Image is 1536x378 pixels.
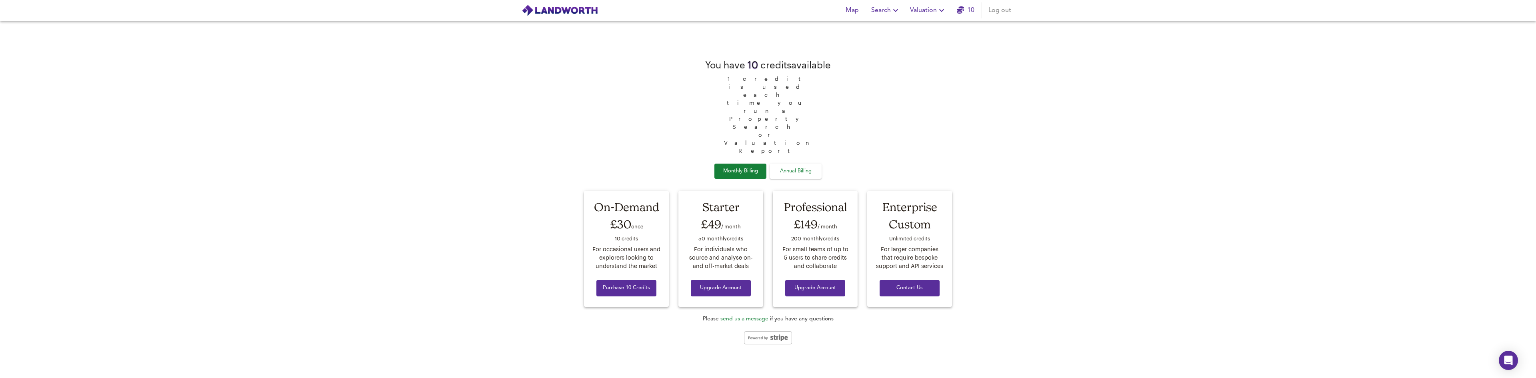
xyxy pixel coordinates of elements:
[886,284,933,293] span: Contact Us
[596,280,656,296] button: Purchase 10 Credits
[780,199,850,215] div: Professional
[953,2,978,18] button: 10
[720,316,768,322] a: send us a message
[697,284,744,293] span: Upgrade Account
[776,167,816,176] span: Annual Billing
[592,199,661,215] div: On-Demand
[720,72,816,155] span: 1 credit is used each time you run a Property Search or Valuation Report
[603,284,650,293] span: Purchase 10 Credits
[880,280,940,296] button: Contact Us
[780,233,850,245] div: 200 monthly credit s
[1499,351,1518,370] div: Open Intercom Messenger
[592,233,661,245] div: 10 credit s
[875,245,944,270] div: For larger companies that require bespoke support and API services
[770,164,822,179] button: Annual Billing
[957,5,974,16] a: 10
[686,199,756,215] div: Starter
[748,59,758,70] span: 10
[875,215,944,233] div: Custom
[785,280,845,296] button: Upgrade Account
[691,280,751,296] button: Upgrade Account
[818,223,837,229] span: / month
[780,215,850,233] div: £149
[910,5,946,16] span: Valuation
[988,5,1011,16] span: Log out
[721,223,741,229] span: / month
[907,2,950,18] button: Valuation
[875,233,944,245] div: Unlimited credit s
[792,284,839,293] span: Upgrade Account
[871,5,900,16] span: Search
[744,331,792,345] img: stripe-logo
[686,245,756,270] div: For individuals who source and analyse on- and off-market deals
[839,2,865,18] button: Map
[868,2,904,18] button: Search
[631,223,643,229] span: once
[522,4,598,16] img: logo
[592,215,661,233] div: £30
[842,5,862,16] span: Map
[592,245,661,270] div: For occasional users and explorers looking to understand the market
[703,315,834,323] div: Please if you have any questions
[705,58,831,72] div: You have credit s available
[686,215,756,233] div: £49
[686,233,756,245] div: 50 monthly credit s
[780,245,850,270] div: For small teams of up to 5 users to share credits and collaborate
[875,199,944,215] div: Enterprise
[985,2,1014,18] button: Log out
